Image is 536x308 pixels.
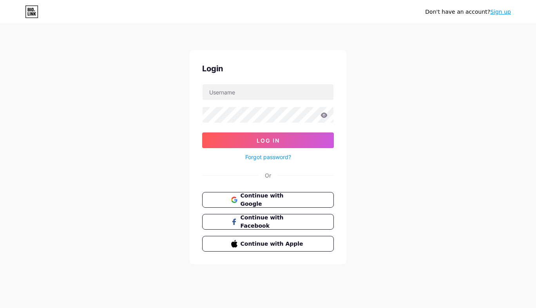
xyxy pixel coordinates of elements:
[490,9,511,15] a: Sign up
[245,153,291,161] a: Forgot password?
[241,240,305,248] span: Continue with Apple
[257,137,280,144] span: Log In
[203,84,333,100] input: Username
[202,63,334,74] div: Login
[241,192,305,208] span: Continue with Google
[202,214,334,230] button: Continue with Facebook
[425,8,511,16] div: Don't have an account?
[202,132,334,148] button: Log In
[241,214,305,230] span: Continue with Facebook
[265,171,271,179] div: Or
[202,236,334,252] button: Continue with Apple
[202,192,334,208] button: Continue with Google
